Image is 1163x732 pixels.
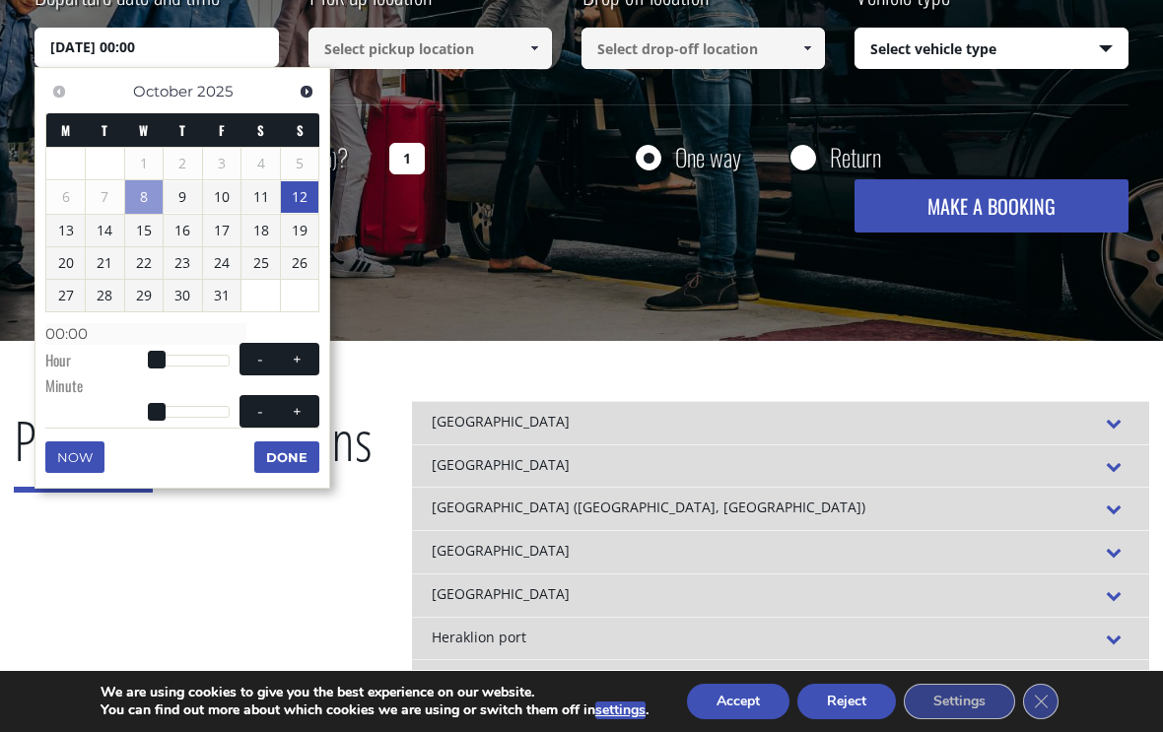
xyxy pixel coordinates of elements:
a: 20 [46,247,85,279]
a: 11 [241,181,280,213]
button: + [280,402,315,421]
button: MAKE A BOOKING [855,179,1128,233]
button: - [242,402,278,421]
a: 27 [46,280,85,311]
div: [GEOGRAPHIC_DATA] [412,530,1149,573]
a: 22 [125,247,164,279]
a: 30 [164,280,202,311]
span: Monday [61,120,70,140]
a: 26 [281,247,319,279]
a: Next [293,78,319,104]
dt: Hour [45,350,155,375]
div: Heraklion port [412,617,1149,660]
a: 10 [203,181,241,213]
span: October [133,82,193,100]
span: Thursday [179,120,185,140]
div: Nautilux ([GEOGRAPHIC_DATA]) [412,659,1149,702]
span: 5 [281,148,319,179]
a: 14 [86,215,124,246]
input: Select pickup location [308,28,552,69]
span: 4 [241,148,280,179]
p: We are using cookies to give you the best experience on our website. [101,684,649,701]
div: [GEOGRAPHIC_DATA] [412,401,1149,444]
div: [GEOGRAPHIC_DATA] [412,573,1149,617]
a: 28 [86,280,124,311]
span: Previous [51,84,67,100]
a: 15 [125,215,164,246]
a: Show All Items [518,28,551,69]
button: + [280,350,315,368]
label: Return [830,145,881,169]
a: Show All Items [791,28,824,69]
span: Next [299,84,314,100]
a: 29 [125,280,164,311]
button: Reject [797,684,896,719]
span: 6 [46,181,85,213]
span: 3 [203,148,241,179]
a: 23 [164,247,202,279]
a: 12 [281,181,319,213]
a: 16 [164,215,202,246]
span: 7 [86,181,124,213]
span: Popular [14,402,153,493]
span: Friday [219,120,225,140]
a: 24 [203,247,241,279]
span: Sunday [297,120,304,140]
a: 31 [203,280,241,311]
span: Select vehicle type [855,29,1127,70]
p: You can find out more about which cookies we are using or switch them off in . [101,701,649,719]
dt: Minute [45,375,155,401]
label: One way [675,145,741,169]
a: Previous [45,78,72,104]
h2: Destinations [14,401,373,507]
button: Accept [687,684,789,719]
button: settings [595,701,646,719]
span: Tuesday [102,120,107,140]
button: Now [45,441,104,473]
a: 8 [125,180,164,214]
span: 2025 [197,82,233,100]
div: [GEOGRAPHIC_DATA] [412,444,1149,488]
a: 9 [164,181,202,213]
a: 13 [46,215,85,246]
span: Saturday [257,120,264,140]
span: 1 [125,148,164,179]
a: 21 [86,247,124,279]
button: Settings [904,684,1015,719]
button: Close GDPR Cookie Banner [1023,684,1059,719]
a: 19 [281,215,319,246]
a: 25 [241,247,280,279]
div: [GEOGRAPHIC_DATA] ([GEOGRAPHIC_DATA], [GEOGRAPHIC_DATA]) [412,487,1149,530]
input: Select drop-off location [581,28,825,69]
button: Done [254,441,319,473]
span: Wednesday [139,120,148,140]
a: 17 [203,215,241,246]
a: 18 [241,215,280,246]
span: 2 [164,148,202,179]
button: - [242,350,278,368]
